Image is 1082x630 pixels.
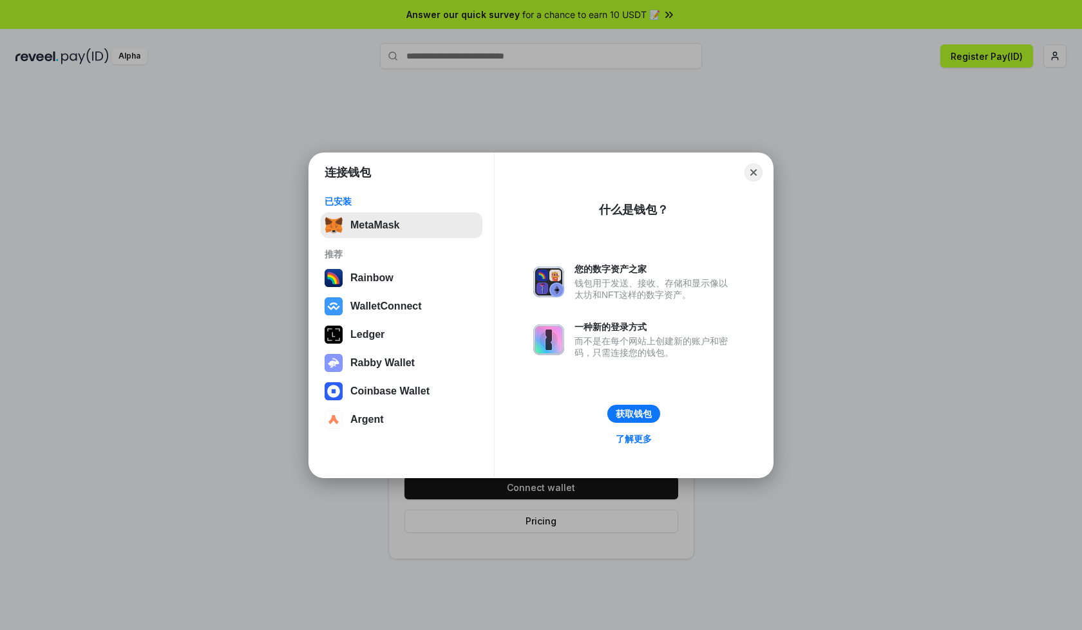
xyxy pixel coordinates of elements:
[350,385,430,397] div: Coinbase Wallet
[321,322,482,347] button: Ledger
[325,411,343,429] img: svg+xml,%3Csvg%20width%3D%2228%22%20height%3D%2228%22%20viewBox%3D%220%200%2028%2028%22%20fill%3D...
[321,378,482,404] button: Coinbase Wallet
[350,301,422,312] div: WalletConnect
[574,321,734,333] div: 一种新的登录方式
[321,265,482,291] button: Rainbow
[350,414,384,425] div: Argent
[350,219,399,231] div: MetaMask
[574,277,734,301] div: 钱包用于发送、接收、存储和显示像以太坊和NFT这样的数字资产。
[533,266,564,297] img: svg+xml,%3Csvg%20xmlns%3D%22http%3A%2F%2Fwww.w3.org%2F2000%2Fsvg%22%20fill%3D%22none%22%20viewBox...
[321,212,482,238] button: MetaMask
[350,329,384,340] div: Ledger
[616,433,652,445] div: 了解更多
[325,216,343,234] img: svg+xml,%3Csvg%20fill%3D%22none%22%20height%3D%2233%22%20viewBox%3D%220%200%2035%2033%22%20width%...
[321,407,482,432] button: Argent
[325,248,479,260] div: 推荐
[608,431,660,447] a: 了解更多
[325,165,371,180] h1: 连接钱包
[574,263,734,275] div: 您的数字资产之家
[325,354,343,372] img: svg+xml,%3Csvg%20xmlns%3D%22http%3A%2F%2Fwww.w3.org%2F2000%2Fsvg%22%20fill%3D%22none%22%20viewBox...
[321,350,482,376] button: Rabby Wallet
[325,382,343,400] img: svg+xml,%3Csvg%20width%3D%2228%22%20height%3D%2228%22%20viewBox%3D%220%200%2028%2028%22%20fill%3D...
[325,326,343,344] img: svg+xml,%3Csvg%20xmlns%3D%22http%3A%2F%2Fwww.w3.org%2F2000%2Fsvg%22%20width%3D%2228%22%20height%3...
[607,405,660,423] button: 获取钱包
[350,272,394,284] div: Rainbow
[745,163,763,181] button: Close
[325,269,343,287] img: svg+xml,%3Csvg%20width%3D%22120%22%20height%3D%22120%22%20viewBox%3D%220%200%20120%20120%22%20fil...
[599,202,669,218] div: 什么是钱包？
[325,297,343,315] img: svg+xml,%3Csvg%20width%3D%2228%22%20height%3D%2228%22%20viewBox%3D%220%200%2028%2028%22%20fill%3D...
[616,408,652,420] div: 获取钱包
[325,196,479,207] div: 已安装
[574,335,734,358] div: 而不是在每个网站上创建新的账户和密码，只需连接您的钱包。
[533,324,564,355] img: svg+xml,%3Csvg%20xmlns%3D%22http%3A%2F%2Fwww.w3.org%2F2000%2Fsvg%22%20fill%3D%22none%22%20viewBox...
[321,293,482,319] button: WalletConnect
[350,357,415,369] div: Rabby Wallet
